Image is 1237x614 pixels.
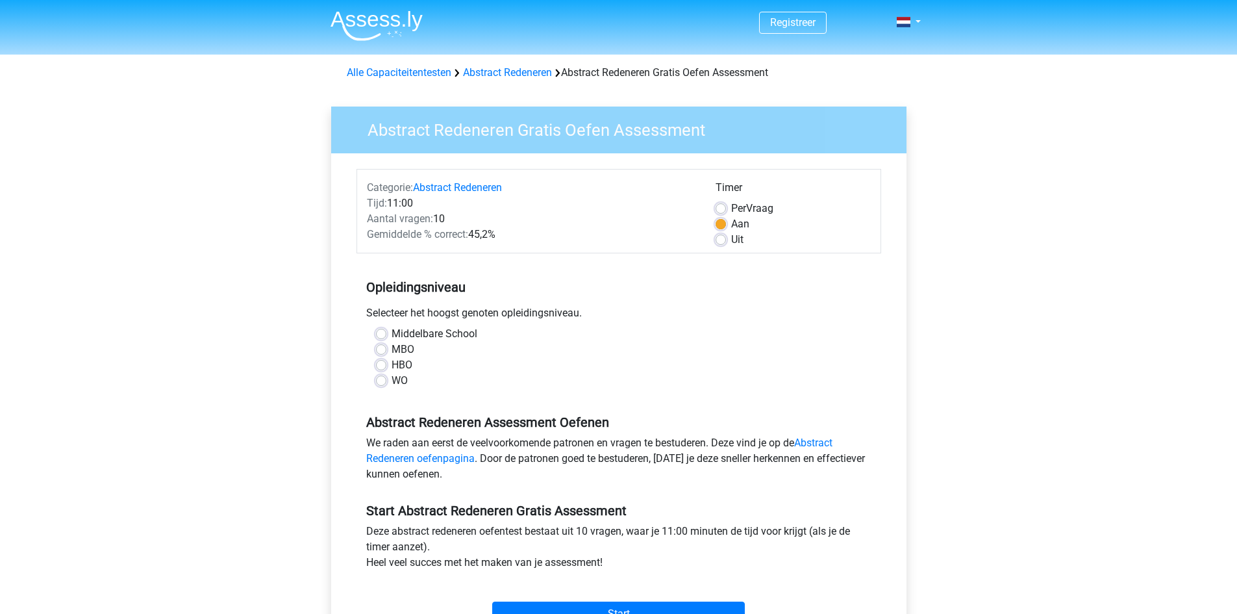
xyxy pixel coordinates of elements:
[367,228,468,240] span: Gemiddelde % correct:
[392,373,408,389] label: WO
[367,212,433,225] span: Aantal vragen:
[331,10,423,41] img: Assessly
[367,197,387,209] span: Tijd:
[392,326,477,342] label: Middelbare School
[357,211,706,227] div: 10
[356,305,881,326] div: Selecteer het hoogst genoten opleidingsniveau.
[731,201,773,216] label: Vraag
[463,66,552,79] a: Abstract Redeneren
[342,65,896,81] div: Abstract Redeneren Gratis Oefen Assessment
[770,16,816,29] a: Registreer
[392,342,414,357] label: MBO
[347,66,451,79] a: Alle Capaciteitentesten
[731,202,746,214] span: Per
[366,503,871,518] h5: Start Abstract Redeneren Gratis Assessment
[357,227,706,242] div: 45,2%
[356,435,881,487] div: We raden aan eerst de veelvoorkomende patronen en vragen te bestuderen. Deze vind je op de . Door...
[731,216,749,232] label: Aan
[716,180,871,201] div: Timer
[367,181,413,194] span: Categorie:
[392,357,412,373] label: HBO
[413,181,502,194] a: Abstract Redeneren
[366,274,871,300] h5: Opleidingsniveau
[731,232,743,248] label: Uit
[366,415,871,430] h5: Abstract Redeneren Assessment Oefenen
[356,524,881,576] div: Deze abstract redeneren oefentest bestaat uit 10 vragen, waar je 11:00 minuten de tijd voor krijg...
[352,115,897,140] h3: Abstract Redeneren Gratis Oefen Assessment
[357,196,706,211] div: 11:00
